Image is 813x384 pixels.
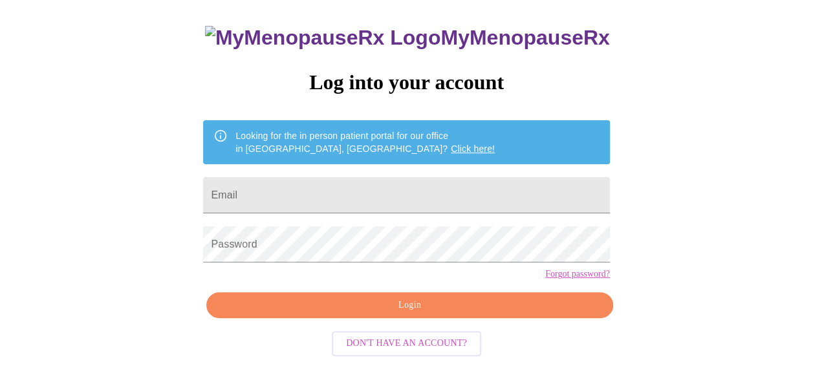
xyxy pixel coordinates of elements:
[329,337,484,348] a: Don't have an account?
[346,336,467,352] span: Don't have an account?
[221,297,598,314] span: Login
[205,26,610,50] h3: MyMenopauseRx
[205,26,440,50] img: MyMenopauseRx Logo
[235,124,495,160] div: Looking for the in person patient portal for our office in [GEOGRAPHIC_DATA], [GEOGRAPHIC_DATA]?
[206,292,612,319] button: Login
[203,70,609,94] h3: Log into your account
[451,144,495,154] a: Click here!
[332,331,481,356] button: Don't have an account?
[545,269,610,279] a: Forgot password?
